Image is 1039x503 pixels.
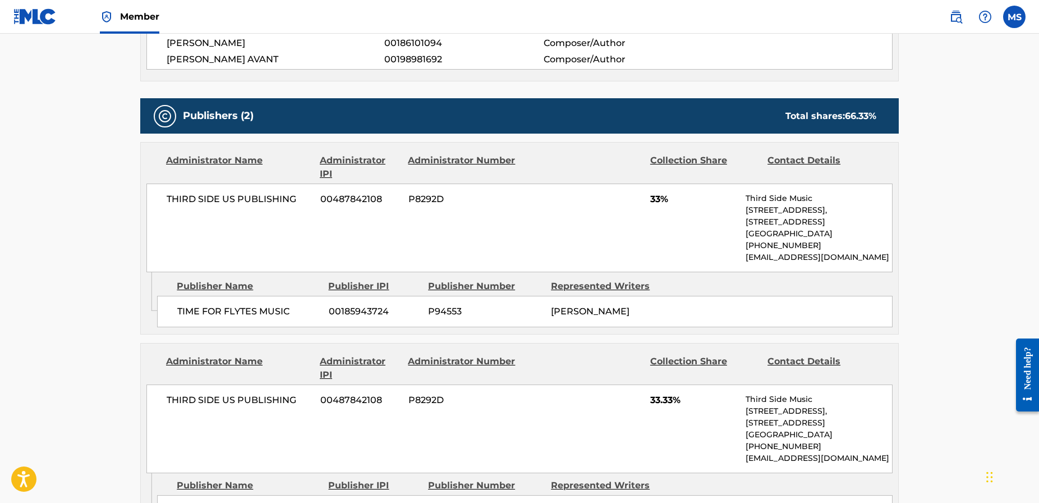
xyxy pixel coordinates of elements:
img: help [978,10,992,24]
span: 33% [650,193,737,206]
img: Publishers [158,109,172,123]
div: Publisher Number [428,280,543,293]
div: Publisher IPI [328,479,420,492]
span: Composer/Author [544,36,689,50]
div: Publisher Name [177,280,320,293]
p: [GEOGRAPHIC_DATA] [746,429,892,441]
span: P8292D [408,193,517,206]
iframe: Resource Center [1008,330,1039,420]
div: Administrator Number [408,355,517,382]
h5: Publishers (2) [183,109,254,122]
div: Represented Writers [551,280,665,293]
div: Contact Details [767,154,876,181]
span: 00186101094 [384,36,544,50]
p: Third Side Music [746,394,892,405]
p: [STREET_ADDRESS] [746,216,892,228]
p: Third Side Music [746,193,892,204]
div: Publisher Number [428,479,543,492]
div: Collection Share [650,355,759,382]
span: [PERSON_NAME] AVANT [167,53,384,66]
div: User Menu [1003,6,1026,28]
p: [EMAIL_ADDRESS][DOMAIN_NAME] [746,452,892,464]
span: 00198981692 [384,53,544,66]
span: 00185943724 [329,305,420,318]
span: 00487842108 [320,394,400,407]
iframe: Chat Widget [983,449,1039,503]
p: [STREET_ADDRESS], [746,204,892,216]
span: Member [120,10,159,23]
span: THIRD SIDE US PUBLISHING [167,193,312,206]
span: TIME FOR FLYTES MUSIC [177,305,320,318]
img: search [949,10,963,24]
div: Help [974,6,996,28]
div: Collection Share [650,154,759,181]
span: THIRD SIDE US PUBLISHING [167,394,312,407]
p: [STREET_ADDRESS], [746,405,892,417]
div: Administrator IPI [320,355,399,382]
div: Administrator IPI [320,154,399,181]
p: [PHONE_NUMBER] [746,441,892,452]
img: Top Rightsholder [100,10,113,24]
span: 00487842108 [320,193,400,206]
div: Represented Writers [551,479,665,492]
span: P94553 [428,305,543,318]
span: 33.33% [650,394,737,407]
span: 66.33 % [845,111,876,121]
span: [PERSON_NAME] [167,36,384,50]
div: Administrator Name [166,154,311,181]
div: Administrator Number [408,154,517,181]
p: [STREET_ADDRESS] [746,417,892,429]
p: [EMAIL_ADDRESS][DOMAIN_NAME] [746,251,892,263]
div: Publisher Name [177,479,320,492]
span: P8292D [408,394,517,407]
div: Administrator Name [166,355,311,382]
img: MLC Logo [13,8,57,25]
p: [GEOGRAPHIC_DATA] [746,228,892,240]
span: [PERSON_NAME] [551,306,629,317]
div: Drag [986,460,993,494]
span: Composer/Author [544,53,689,66]
a: Public Search [945,6,967,28]
div: Publisher IPI [328,280,420,293]
p: [PHONE_NUMBER] [746,240,892,251]
div: Total shares: [785,109,876,123]
div: Contact Details [767,355,876,382]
